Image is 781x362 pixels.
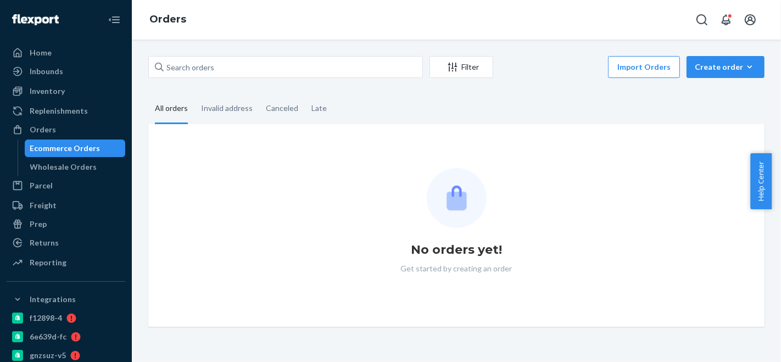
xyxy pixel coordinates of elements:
div: Wholesale Orders [30,161,97,172]
button: Filter [429,56,493,78]
a: Home [7,44,125,62]
div: Canceled [266,94,298,122]
div: Home [30,47,52,58]
a: Ecommerce Orders [25,140,126,157]
div: gnzsuz-v5 [30,350,66,361]
div: Inventory [30,86,65,97]
a: Inventory [7,82,125,100]
img: Flexport logo [12,14,59,25]
div: Replenishments [30,105,88,116]
div: f12898-4 [30,313,62,324]
button: Open Search Box [691,9,713,31]
div: Orders [30,124,56,135]
h1: No orders yet! [411,241,502,259]
input: Search orders [148,56,423,78]
button: Import Orders [608,56,680,78]
button: Open notifications [715,9,737,31]
div: Create order [695,62,756,73]
a: Replenishments [7,102,125,120]
div: Freight [30,200,57,211]
div: All orders [155,94,188,124]
a: Inbounds [7,63,125,80]
button: Help Center [750,153,772,209]
a: Returns [7,234,125,252]
div: Returns [30,237,59,248]
a: Prep [7,215,125,233]
img: Empty list [427,168,487,228]
button: Open account menu [739,9,761,31]
div: Late [311,94,327,122]
a: Orders [149,13,186,25]
div: Inbounds [30,66,63,77]
a: f12898-4 [7,309,125,327]
a: Orders [7,121,125,138]
div: Integrations [30,294,76,305]
div: Reporting [30,257,66,268]
div: Prep [30,219,47,230]
a: 6e639d-fc [7,328,125,346]
ol: breadcrumbs [141,4,195,36]
a: Reporting [7,254,125,271]
a: Wholesale Orders [25,158,126,176]
a: Freight [7,197,125,214]
div: Ecommerce Orders [30,143,101,154]
div: Parcel [30,180,53,191]
div: Filter [430,62,493,73]
button: Create order [687,56,765,78]
div: 6e639d-fc [30,331,66,342]
button: Integrations [7,291,125,308]
button: Close Navigation [103,9,125,31]
div: Invalid address [201,94,253,122]
a: Parcel [7,177,125,194]
p: Get started by creating an order [401,263,512,274]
